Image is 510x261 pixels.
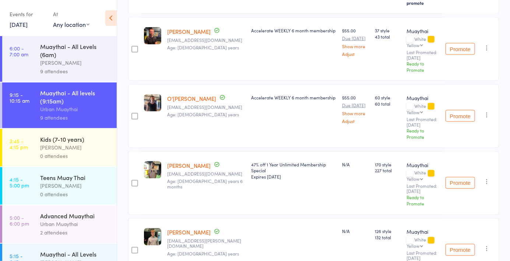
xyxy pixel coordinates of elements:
[375,234,401,241] span: 132 total
[342,44,369,49] a: Show more
[446,244,475,256] button: Promote
[144,161,161,179] img: image1701750748.png
[342,228,369,234] div: N/A
[407,127,440,140] div: Ready to Promote
[342,161,369,167] div: N/A
[407,103,440,114] div: White
[144,27,161,45] img: image1747008952.png
[167,105,245,110] small: Shabbiebayne2005@gmail.com
[10,8,46,20] div: Events for
[342,52,369,56] a: Adjust
[40,181,110,190] div: [PERSON_NAME]
[40,42,110,59] div: Muaythai - All Levels (6am)
[342,111,369,116] a: Show more
[10,215,29,226] time: 5:00 - 6:00 pm
[53,20,89,28] div: Any location
[167,111,239,117] span: Age: [DEMOGRAPHIC_DATA] years
[446,43,475,55] button: Promote
[167,95,216,102] a: O'[PERSON_NAME]
[10,176,29,188] time: 4:15 - 5:00 pm
[40,152,110,160] div: 0 attendees
[446,177,475,189] button: Promote
[342,27,369,56] div: $55.00
[10,20,28,28] a: [DATE]
[10,92,29,103] time: 9:15 - 10:15 am
[10,45,28,57] time: 6:00 - 7:00 am
[342,94,369,123] div: $55.00
[342,119,369,123] a: Adjust
[407,161,440,169] div: Muaythai
[40,89,110,105] div: Muaythai - All levels (9:15am)
[167,162,211,169] a: [PERSON_NAME]
[167,178,243,190] span: Age: [DEMOGRAPHIC_DATA] years 6 months
[40,135,110,143] div: Kids (7-10 years)
[40,59,110,67] div: [PERSON_NAME]
[251,161,336,180] div: 47% off 1 Year Unlimited Membership Special
[407,27,440,35] div: Muaythai
[407,43,419,47] div: Yellow
[375,228,401,234] span: 126 style
[407,184,440,194] small: Last Promoted: [DATE]
[375,27,401,33] span: 37 style
[2,129,117,166] a: 3:45 -4:15 pmKids (7-10 years)[PERSON_NAME]0 attendees
[53,8,89,20] div: At
[167,229,211,236] a: [PERSON_NAME]
[251,174,336,180] div: Expires [DATE]
[342,36,369,41] small: Due [DATE]
[167,38,245,43] small: rowbottomisaac@gmail.com
[2,205,117,243] a: 5:00 -6:00 pmAdvanced MuaythaiUrban Muaythai2 attendees
[2,167,117,205] a: 4:15 -5:00 pmTeens Muay Thai[PERSON_NAME]0 attendees
[407,110,419,114] div: Yellow
[407,50,440,60] small: Last Promoted: [DATE]
[40,250,110,258] div: Muaythai - All Levels
[40,113,110,122] div: 9 attendees
[407,228,440,236] div: Muaythai
[40,212,110,220] div: Advanced Muaythai
[342,103,369,108] small: Due [DATE]
[407,237,440,248] div: White
[40,67,110,75] div: 9 attendees
[167,239,245,249] small: ben.nugent@gdevelopments.com.au
[407,36,440,47] div: White
[144,228,161,246] img: image1689069109.png
[375,100,401,107] span: 60 total
[407,244,419,248] div: Yellow
[40,143,110,152] div: [PERSON_NAME]
[407,170,440,181] div: White
[2,36,117,82] a: 6:00 -7:00 amMuaythai - All Levels (6am)[PERSON_NAME]9 attendees
[375,94,401,100] span: 60 style
[40,190,110,198] div: 0 attendees
[167,251,239,257] span: Age: [DEMOGRAPHIC_DATA] years
[407,194,440,207] div: Ready to Promote
[40,173,110,181] div: Teens Muay Thai
[251,27,336,33] div: Accelerate WEEKLY 6 month membership
[375,167,401,174] span: 227 total
[167,44,239,50] span: Age: [DEMOGRAPHIC_DATA] years
[375,161,401,167] span: 170 style
[407,117,440,127] small: Last Promoted: [DATE]
[167,172,245,177] small: Krisgraywaterproofing@gmail.com
[10,138,28,150] time: 3:45 - 4:15 pm
[40,105,110,113] div: Urban Muaythai
[407,94,440,102] div: Muaythai
[40,228,110,237] div: 2 attendees
[446,110,475,122] button: Promote
[375,33,401,40] span: 43 total
[167,28,211,35] a: [PERSON_NAME]
[407,60,440,73] div: Ready to Promote
[251,94,336,100] div: Accelerate WEEKLY 6 month membership
[2,82,117,128] a: 9:15 -10:15 amMuaythai - All levels (9:15am)Urban Muaythai9 attendees
[144,94,161,112] img: image1746578423.png
[407,177,419,181] div: Yellow
[40,220,110,228] div: Urban Muaythai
